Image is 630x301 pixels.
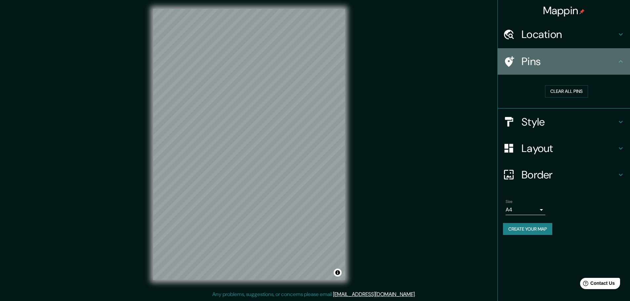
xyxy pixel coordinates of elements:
p: Any problems, suggestions, or concerns please email . [212,290,416,298]
h4: Border [522,168,617,181]
div: A4 [506,205,545,215]
a: [EMAIL_ADDRESS][DOMAIN_NAME] [333,291,415,298]
h4: Mappin [543,4,585,17]
h4: Layout [522,142,617,155]
div: Layout [498,135,630,162]
h4: Location [522,28,617,41]
div: Border [498,162,630,188]
div: Location [498,21,630,48]
div: Style [498,109,630,135]
h4: Pins [522,55,617,68]
button: Create your map [503,223,552,235]
h4: Style [522,115,617,129]
button: Toggle attribution [334,269,342,277]
button: Clear all pins [545,85,588,97]
iframe: Help widget launcher [571,275,623,294]
div: . [417,290,418,298]
img: pin-icon.png [579,9,585,14]
div: Pins [498,48,630,75]
canvas: Map [153,9,345,280]
label: Size [506,199,513,204]
div: . [416,290,417,298]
